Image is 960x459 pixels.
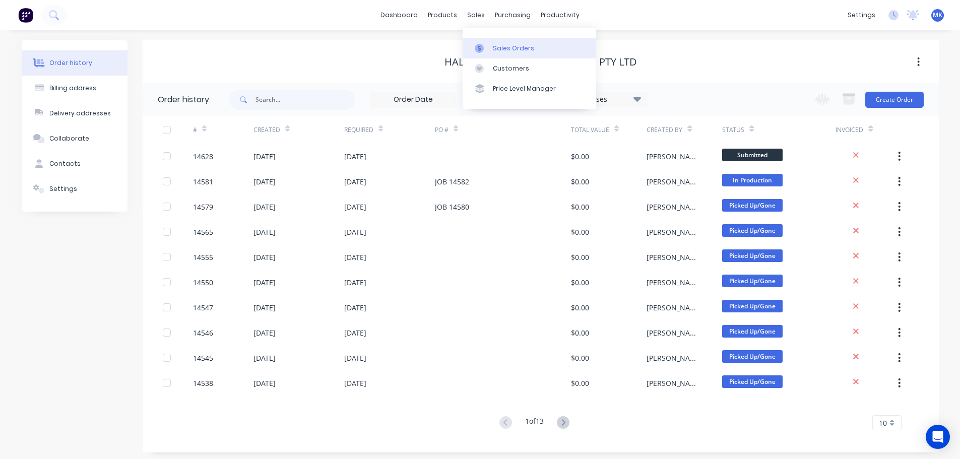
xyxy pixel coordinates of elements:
[571,353,589,363] div: $0.00
[344,202,366,212] div: [DATE]
[158,94,209,106] div: Order history
[571,125,609,135] div: Total Value
[493,64,529,73] div: Customers
[344,353,366,363] div: [DATE]
[193,277,213,288] div: 14550
[371,92,456,107] input: Order Date
[490,8,536,23] div: purchasing
[49,159,81,168] div: Contacts
[193,353,213,363] div: 14545
[22,50,127,76] button: Order history
[344,176,366,187] div: [DATE]
[22,176,127,202] button: Settings
[253,353,276,363] div: [DATE]
[865,92,924,108] button: Create Order
[647,176,702,187] div: [PERSON_NAME]
[571,176,589,187] div: $0.00
[647,302,702,313] div: [PERSON_NAME]
[344,252,366,263] div: [DATE]
[193,227,213,237] div: 14565
[647,277,702,288] div: [PERSON_NAME]
[647,116,722,144] div: Created By
[253,252,276,263] div: [DATE]
[879,418,887,428] span: 10
[435,116,571,144] div: PO #
[193,176,213,187] div: 14581
[435,125,449,135] div: PO #
[423,8,462,23] div: products
[193,327,213,338] div: 14546
[193,151,213,162] div: 14628
[647,252,702,263] div: [PERSON_NAME]
[493,44,534,53] div: Sales Orders
[255,90,355,110] input: Search...
[571,151,589,162] div: $0.00
[463,79,596,99] a: Price Level Manager
[722,325,783,338] span: Picked Up/Gone
[493,84,556,93] div: Price Level Manager
[253,378,276,388] div: [DATE]
[344,327,366,338] div: [DATE]
[647,378,702,388] div: [PERSON_NAME]
[647,125,682,135] div: Created By
[435,176,469,187] div: JOB 14582
[22,101,127,126] button: Delivery addresses
[193,378,213,388] div: 14538
[22,76,127,101] button: Billing address
[22,151,127,176] button: Contacts
[253,327,276,338] div: [DATE]
[536,8,585,23] div: productivity
[463,38,596,58] a: Sales Orders
[253,227,276,237] div: [DATE]
[647,327,702,338] div: [PERSON_NAME]
[253,302,276,313] div: [DATE]
[344,378,366,388] div: [DATE]
[435,202,469,212] div: JOB 14580
[253,151,276,162] div: [DATE]
[444,56,637,68] div: Hallmarc National Projects Pty Ltd
[562,94,647,105] div: 16 Statuses
[253,176,276,187] div: [DATE]
[193,116,253,144] div: #
[571,202,589,212] div: $0.00
[843,8,880,23] div: settings
[926,425,950,449] div: Open Intercom Messenger
[647,202,702,212] div: [PERSON_NAME]
[722,224,783,237] span: Picked Up/Gone
[253,202,276,212] div: [DATE]
[647,227,702,237] div: [PERSON_NAME]
[193,202,213,212] div: 14579
[344,277,366,288] div: [DATE]
[722,199,783,212] span: Picked Up/Gone
[722,350,783,363] span: Picked Up/Gone
[571,227,589,237] div: $0.00
[722,125,744,135] div: Status
[462,8,490,23] div: sales
[722,174,783,186] span: In Production
[571,302,589,313] div: $0.00
[722,375,783,388] span: Picked Up/Gone
[344,151,366,162] div: [DATE]
[525,416,544,430] div: 1 of 13
[571,116,647,144] div: Total Value
[375,8,423,23] a: dashboard
[22,126,127,151] button: Collaborate
[722,116,836,144] div: Status
[253,116,344,144] div: Created
[193,125,197,135] div: #
[647,151,702,162] div: [PERSON_NAME]
[49,58,92,68] div: Order history
[344,116,435,144] div: Required
[722,275,783,287] span: Picked Up/Gone
[647,353,702,363] div: [PERSON_NAME]
[18,8,33,23] img: Factory
[571,252,589,263] div: $0.00
[49,134,89,143] div: Collaborate
[722,149,783,161] span: Submitted
[836,116,896,144] div: Invoiced
[463,58,596,79] a: Customers
[49,84,96,93] div: Billing address
[933,11,942,20] span: MK
[344,302,366,313] div: [DATE]
[571,277,589,288] div: $0.00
